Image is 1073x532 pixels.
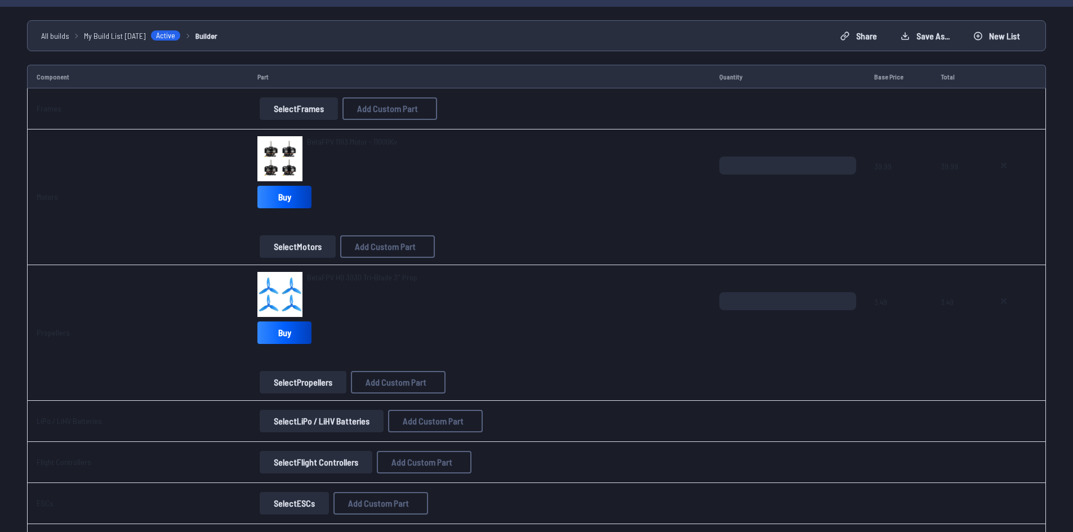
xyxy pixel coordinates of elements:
[27,65,248,88] td: Component
[340,235,435,258] button: Add Custom Part
[351,371,446,394] button: Add Custom Part
[195,30,217,42] a: Builder
[391,458,452,467] span: Add Custom Part
[891,27,959,45] button: Save as...
[874,157,922,211] span: 39.99
[257,492,331,515] a: SelectESCs
[41,30,69,42] a: All builds
[831,27,887,45] button: Share
[37,457,91,467] a: Flight Controllers
[257,272,302,317] img: image
[150,30,181,41] span: Active
[37,498,54,508] a: ESCs
[307,137,397,146] span: BetaFPV 1103 Motor - 11000Kv
[964,27,1030,45] button: New List
[333,492,428,515] button: Add Custom Part
[348,499,409,508] span: Add Custom Part
[932,65,981,88] td: Total
[377,451,471,473] button: Add Custom Part
[248,65,710,88] td: Part
[710,65,866,88] td: Quantity
[941,292,972,346] span: 3.49
[357,104,418,113] span: Add Custom Part
[260,371,346,394] button: SelectPropellers
[257,136,302,181] img: image
[260,451,372,473] button: SelectFlight Controllers
[403,417,464,426] span: Add Custom Part
[865,65,931,88] td: Base Price
[260,492,329,515] button: SelectESCs
[307,272,417,282] span: BetaFPV HQ 3030 Tri-Blade 3" Prop
[941,157,972,211] span: 39.99
[388,410,483,432] button: Add Custom Part
[84,30,181,42] a: My Build List [DATE]Active
[366,378,426,387] span: Add Custom Part
[342,97,437,120] button: Add Custom Part
[257,97,340,120] a: SelectFrames
[257,410,386,432] a: SelectLiPo / LiHV Batteries
[307,272,417,283] a: BetaFPV HQ 3030 Tri-Blade 3" Prop
[257,186,311,208] a: Buy
[260,235,336,258] button: SelectMotors
[37,416,102,426] a: LiPo / LiHV Batteries
[257,321,311,344] a: Buy
[260,97,338,120] button: SelectFrames
[257,235,338,258] a: SelectMotors
[37,104,61,113] a: Frames
[257,371,349,394] a: SelectPropellers
[874,292,922,346] span: 3.49
[260,410,384,432] button: SelectLiPo / LiHV Batteries
[84,30,146,42] span: My Build List [DATE]
[37,328,70,337] a: Propellers
[355,242,416,251] span: Add Custom Part
[37,192,58,202] a: Motors
[307,136,397,147] a: BetaFPV 1103 Motor - 11000Kv
[257,451,375,473] a: SelectFlight Controllers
